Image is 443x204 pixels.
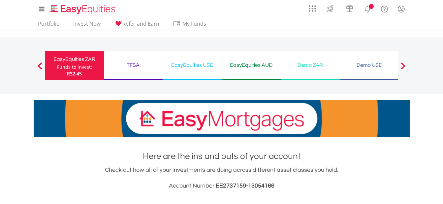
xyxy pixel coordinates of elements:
[111,20,162,31] a: Refer and Earn
[35,20,62,31] a: Portfolio
[340,2,359,14] a: Vouchers
[309,5,316,12] img: grid-menu-icon.svg
[304,2,320,12] a: AppsGrid
[216,183,274,189] span: EE2737159-13054166
[49,55,100,64] div: EasyEquities ZAR
[359,2,376,15] a: Notifications
[376,2,393,15] a: FAQ's and Support
[285,61,336,70] div: Demo ZAR
[34,166,410,191] div: Check out how all of your investments are doing across different asset classes you hold.
[325,3,335,14] img: thrive-v2.svg
[34,181,410,191] h3: Account Number:
[49,4,118,15] img: EasyEquities_Logo.png
[48,2,118,15] a: Home page
[34,100,410,137] img: EasyMortage Promotion Banner
[122,20,159,27] span: Refer and Earn
[344,3,355,14] img: vouchers-v2.svg
[34,150,410,162] h1: Here are the ins and outs of your account
[344,61,395,70] div: Demo USD
[67,70,82,77] span: R32.45
[108,61,159,70] div: TFSA
[57,64,92,70] div: Funds to invest:
[167,61,218,70] div: EasyEquities USD
[226,61,277,70] div: EasyEquities AUD
[393,2,410,16] a: My Profile
[33,65,47,72] button: Previous
[396,65,410,72] button: Next
[173,19,216,28] span: My Funds
[71,20,103,31] a: Invest Now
